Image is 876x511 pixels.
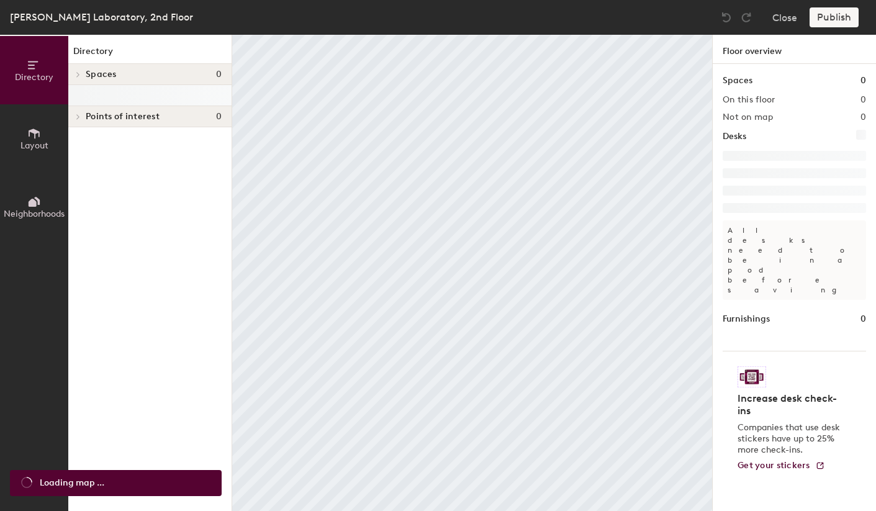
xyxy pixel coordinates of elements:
span: 0 [216,112,222,122]
h1: Directory [68,45,232,64]
div: [PERSON_NAME] Laboratory, 2nd Floor [10,9,193,25]
h2: 0 [860,95,866,105]
h1: Desks [723,130,746,143]
img: Undo [720,11,733,24]
canvas: Map [232,35,712,511]
h4: Increase desk check-ins [738,392,844,417]
a: Get your stickers [738,461,825,471]
span: Layout [20,140,48,151]
h2: Not on map [723,112,773,122]
span: Points of interest [86,112,160,122]
span: Neighborhoods [4,209,65,219]
h2: 0 [860,112,866,122]
img: Redo [740,11,752,24]
h1: Furnishings [723,312,770,326]
p: Companies that use desk stickers have up to 25% more check-ins. [738,422,844,456]
h1: Floor overview [713,35,876,64]
img: Sticker logo [738,366,766,387]
span: 0 [216,70,222,79]
h1: 0 [860,312,866,326]
h1: 0 [860,74,866,88]
span: Directory [15,72,53,83]
span: Get your stickers [738,460,810,471]
h1: Spaces [723,74,752,88]
h2: On this floor [723,95,775,105]
button: Close [772,7,797,27]
span: Loading map ... [40,476,104,490]
span: Spaces [86,70,117,79]
p: All desks need to be in a pod before saving [723,220,866,300]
